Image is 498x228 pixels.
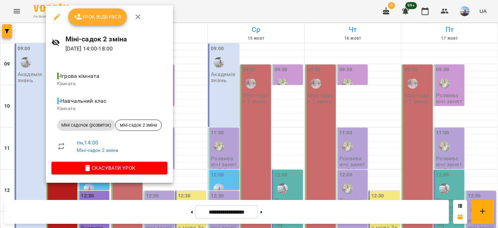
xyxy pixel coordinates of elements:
button: Урок відбувся [68,8,127,25]
span: - Ігрова кімната [57,73,101,79]
h6: Міні-садок 2 зміна [65,34,167,45]
span: Міні садочок (розвиток) [57,122,115,128]
a: пн , 14:00 [77,139,98,146]
span: міні-садок 2 зміна [116,122,161,128]
span: - Навчальний клас [57,98,108,104]
span: Урок відбувся [74,13,122,21]
p: Кімната [57,80,162,87]
p: Кімната [57,105,162,112]
button: Скасувати Урок [51,162,167,174]
a: Міні-садок 2 зміна [77,147,118,153]
p: [DATE] 14:00 - 18:00 [65,45,167,53]
span: Скасувати Урок [57,164,162,172]
div: міні-садок 2 зміна [115,120,162,131]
